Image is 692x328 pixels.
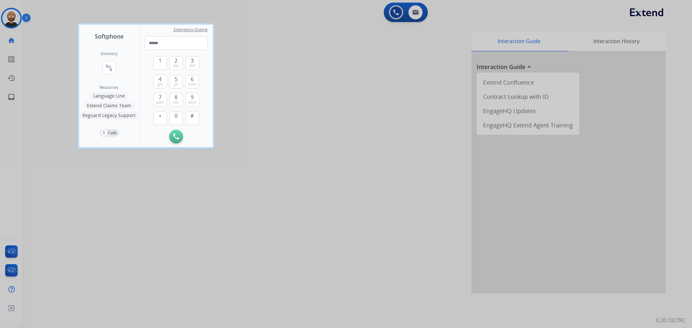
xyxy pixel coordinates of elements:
button: 4ghi [153,75,167,88]
span: 9 [191,93,194,101]
button: Extend Claims Team [84,102,135,110]
p: 0 [102,130,107,136]
button: 1 [153,56,167,70]
button: 7pqrs [153,93,167,107]
span: def [189,63,195,68]
span: abc [173,63,179,68]
span: pqrs [156,100,164,105]
button: 5jkl [169,75,183,88]
span: 8 [175,93,178,101]
span: tuv [174,100,179,105]
span: Softphone [95,32,124,41]
h2: Directory [101,51,118,56]
button: 6mno [186,75,199,88]
button: 9wxyz [186,93,199,107]
img: call-button [173,134,179,139]
button: Reguard Legacy Support [79,111,139,119]
button: 3def [186,56,199,70]
span: Emergency Dialing [174,27,208,32]
span: # [191,112,194,120]
span: 6 [191,75,194,83]
span: 3 [191,57,194,64]
span: 4 [159,75,162,83]
span: jkl [174,82,178,87]
button: # [186,111,199,125]
span: 1 [159,57,162,64]
button: 0Calls [100,129,119,137]
span: ghi [157,82,163,87]
button: 8tuv [169,93,183,107]
span: 5 [175,75,178,83]
button: 0 [169,111,183,125]
p: 0.20.1027RC [656,316,686,324]
span: 0 [175,112,178,120]
span: Resources [100,85,119,90]
button: Language Line [90,92,128,100]
span: + [159,112,162,120]
p: Calls [108,130,117,136]
mat-icon: connect_without_contact [105,64,113,72]
span: mno [188,82,196,87]
span: wxyz [188,100,197,105]
span: 7 [159,93,162,101]
span: 2 [175,57,178,64]
button: + [153,111,167,125]
button: 2abc [169,56,183,70]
